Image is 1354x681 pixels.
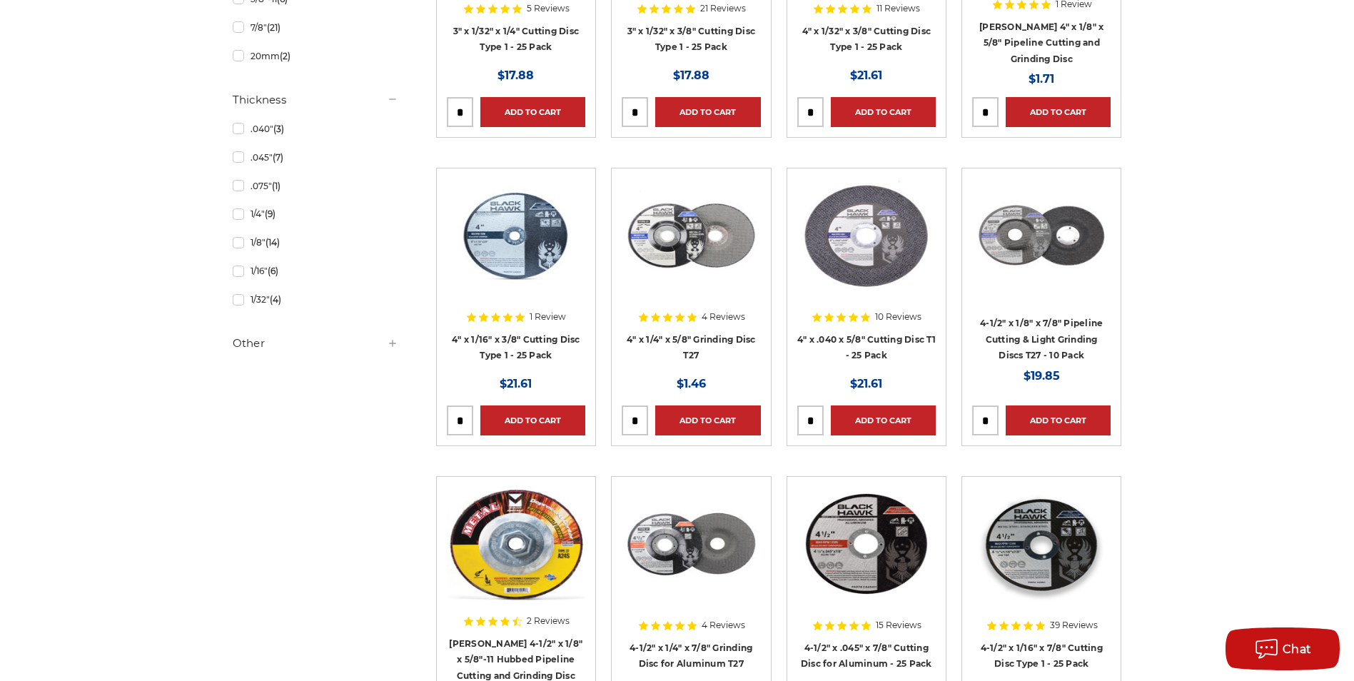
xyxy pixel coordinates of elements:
[233,173,398,198] a: .075"
[480,405,585,435] a: Add to Cart
[267,22,281,33] span: (21)
[233,335,398,352] h5: Other
[622,487,760,670] a: BHA 4.5 inch grinding disc for aluminum
[447,487,585,601] img: Mercer 4-1/2" x 1/8" x 5/8"-11 Hubbed Cutting and Light Grinding Wheel
[972,487,1111,670] a: 4-1/2" x 1/16" x 7/8" Cutting Disc Type 1 - 25 Pack
[265,208,276,219] span: (9)
[500,377,532,390] span: $21.61
[831,97,936,127] a: Add to Cart
[447,178,585,293] img: 4" x 1/16" x 3/8" Cutting Disc
[270,294,281,305] span: (4)
[797,178,936,361] a: 4 inch cut off wheel for angle grinder
[622,178,760,293] img: 4 inch BHA grinding wheels
[655,405,760,435] a: Add to Cart
[280,51,290,61] span: (2)
[797,487,936,670] a: 4.5" cutting disc for aluminum
[797,178,936,293] img: 4 inch cut off wheel for angle grinder
[972,178,1111,293] img: View of Black Hawk's 4 1/2 inch T27 pipeline disc, showing both front and back of the grinding wh...
[850,377,882,390] span: $21.61
[797,487,936,601] img: 4.5" cutting disc for aluminum
[497,69,534,82] span: $17.88
[1226,627,1340,670] button: Chat
[266,237,280,248] span: (14)
[972,178,1111,361] a: View of Black Hawk's 4 1/2 inch T27 pipeline disc, showing both front and back of the grinding wh...
[233,287,398,312] a: 1/32"
[233,116,398,141] a: .040"
[273,123,284,134] span: (3)
[622,487,760,601] img: BHA 4.5 inch grinding disc for aluminum
[972,487,1111,601] img: 4-1/2" x 1/16" x 7/8" Cutting Disc Type 1 - 25 Pack
[233,258,398,283] a: 1/16"
[1024,369,1060,383] span: $19.85
[677,377,706,390] span: $1.46
[268,266,278,276] span: (6)
[1006,405,1111,435] a: Add to Cart
[447,487,585,670] a: Mercer 4-1/2" x 1/8" x 5/8"-11 Hubbed Cutting and Light Grinding Wheel
[1029,72,1054,86] span: $1.71
[850,69,882,82] span: $21.61
[655,97,760,127] a: Add to Cart
[673,69,709,82] span: $17.88
[233,15,398,40] a: 7/8"
[979,21,1103,64] a: [PERSON_NAME] 4" x 1/8" x 5/8" Pipeline Cutting and Grinding Disc
[1006,97,1111,127] a: Add to Cart
[273,152,283,163] span: (7)
[480,97,585,127] a: Add to Cart
[233,201,398,226] a: 1/4"
[447,178,585,361] a: 4" x 1/16" x 3/8" Cutting Disc
[233,230,398,255] a: 1/8"
[233,91,398,109] h5: Thickness
[233,145,398,170] a: .045"
[1283,642,1312,656] span: Chat
[233,44,398,69] a: 20mm
[831,405,936,435] a: Add to Cart
[622,178,760,361] a: 4 inch BHA grinding wheels
[272,181,281,191] span: (1)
